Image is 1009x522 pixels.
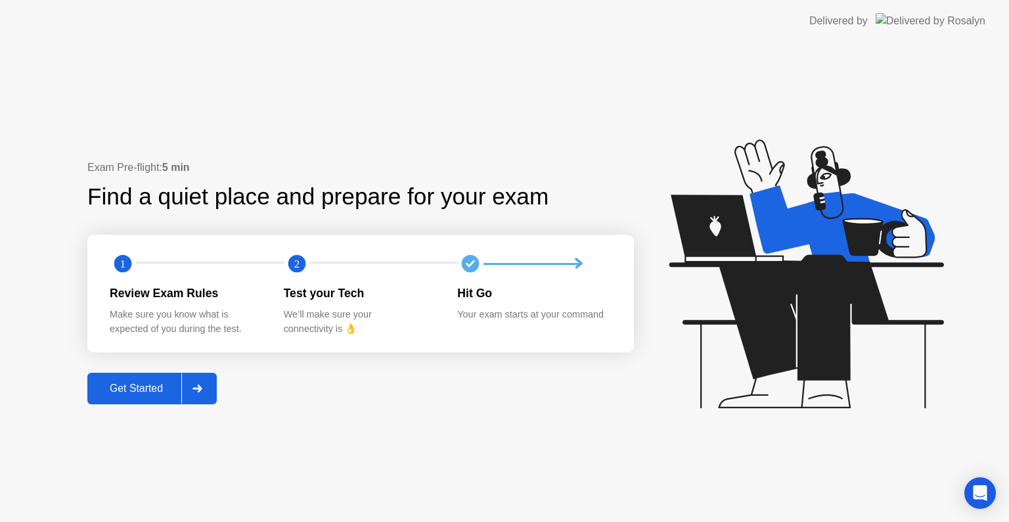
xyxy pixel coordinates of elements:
[809,13,868,29] div: Delivered by
[87,373,217,404] button: Get Started
[284,308,437,336] div: We’ll make sure your connectivity is 👌
[457,308,610,322] div: Your exam starts at your command
[87,179,550,214] div: Find a quiet place and prepare for your exam
[964,477,996,509] div: Open Intercom Messenger
[120,258,125,270] text: 1
[284,285,437,302] div: Test your Tech
[87,160,634,176] div: Exam Pre-flight:
[457,285,610,302] div: Hit Go
[110,308,263,336] div: Make sure you know what is expected of you during the test.
[876,13,985,28] img: Delivered by Rosalyn
[162,162,190,173] b: 5 min
[110,285,263,302] div: Review Exam Rules
[91,383,181,394] div: Get Started
[294,258,300,270] text: 2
